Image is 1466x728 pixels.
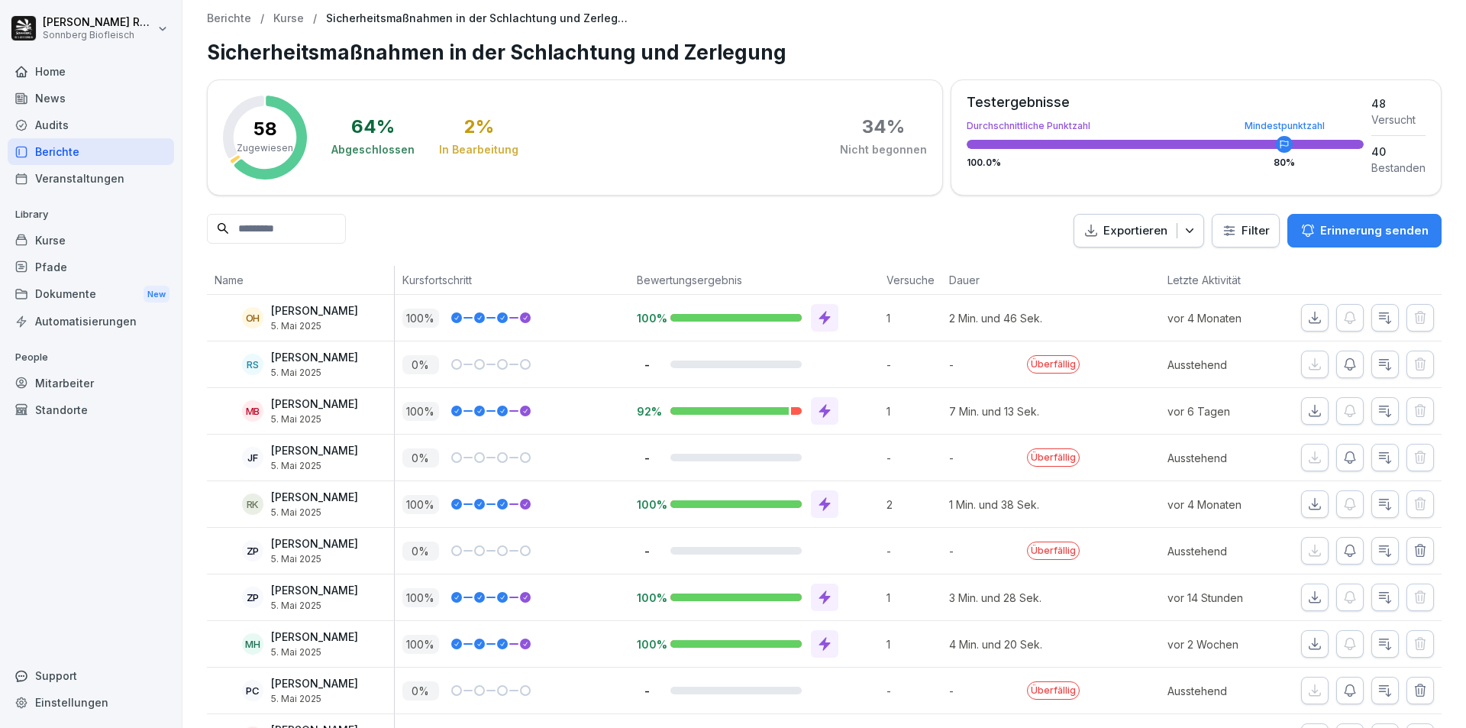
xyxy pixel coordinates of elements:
[949,310,1042,326] p: 2 Min. und 46 Sek.
[1245,121,1325,131] div: Mindestpunktzahl
[207,12,251,25] a: Berichte
[8,227,174,254] div: Kurse
[271,631,358,644] p: [PERSON_NAME]
[1167,497,1277,513] p: vor 4 Monaten
[8,58,174,85] a: Home
[1320,222,1429,239] p: Erinnerung senden
[1167,310,1277,326] p: vor 4 Monaten
[439,142,518,157] div: In Bearbeitung
[242,447,263,468] div: JF
[949,450,1019,466] p: -
[351,118,395,136] div: 64 %
[207,37,1442,67] h1: Sicherheitsmaßnahmen in der Schlachtung und Zerlegung
[8,254,174,280] a: Pfade
[840,142,927,157] div: Nicht begonnen
[1167,272,1270,288] p: Letzte Aktivität
[1371,112,1426,128] div: Versucht
[271,694,358,704] p: 5. Mai 2025
[271,445,358,458] p: [PERSON_NAME]
[637,497,658,512] p: 100%
[886,636,941,652] p: 1
[637,637,658,652] p: 100%
[271,367,358,378] p: 5. Mai 2025
[1027,355,1080,374] p: Überfällig
[242,400,263,422] div: MB
[1103,222,1167,240] p: Exportieren
[8,280,174,309] a: DokumenteNew
[402,309,439,328] p: 100 %
[1074,214,1204,248] button: Exportieren
[242,680,263,701] div: PC
[260,12,264,25] p: /
[43,16,154,29] p: [PERSON_NAME] Rafetseder
[1027,681,1080,700] p: Überfällig
[271,554,358,565] p: 5. Mai 2025
[8,396,174,423] a: Standorte
[886,357,941,373] p: -
[271,538,358,551] p: [PERSON_NAME]
[1222,223,1270,238] div: Filter
[402,402,439,421] p: 100 %
[1274,158,1295,167] div: 80 %
[313,12,317,25] p: /
[271,584,358,597] p: [PERSON_NAME]
[1213,215,1279,248] button: Filter
[1371,95,1426,112] div: 48
[949,357,1019,373] p: -
[637,590,658,605] p: 100%
[8,689,174,716] div: Einstellungen
[949,636,1042,652] p: 4 Min. und 20 Sek.
[242,493,263,515] div: RK
[967,95,1364,109] div: Testergebnisse
[1167,683,1277,699] p: Ausstehend
[271,461,358,471] p: 5. Mai 2025
[8,202,174,227] p: Library
[949,497,1039,513] p: 1 Min. und 38 Sek.
[271,398,358,411] p: [PERSON_NAME]
[949,543,1019,559] p: -
[886,310,941,326] p: 1
[637,451,658,465] p: -
[637,684,658,698] p: -
[1167,450,1277,466] p: Ausstehend
[402,681,439,700] p: 0 %
[242,307,263,328] div: OH
[8,165,174,192] a: Veranstaltungen
[949,683,1019,699] p: -
[253,120,277,138] p: 58
[271,351,358,364] p: [PERSON_NAME]
[402,495,439,514] p: 100 %
[1027,448,1080,467] p: Überfällig
[886,590,941,606] p: 1
[215,272,386,288] p: Name
[967,121,1364,131] div: Durchschnittliche Punktzahl
[8,370,174,396] div: Mitarbeiter
[886,683,941,699] p: -
[1167,543,1277,559] p: Ausstehend
[242,354,263,375] div: RS
[1167,590,1277,606] p: vor 14 Stunden
[8,138,174,165] a: Berichte
[402,448,439,468] p: 0 %
[1371,160,1426,176] div: Bestanden
[271,600,358,611] p: 5. Mai 2025
[271,321,358,332] p: 5. Mai 2025
[886,497,941,513] p: 2
[43,30,154,40] p: Sonnberg Biofleisch
[8,85,174,112] a: News
[949,590,1041,606] p: 3 Min. und 28 Sek.
[271,491,358,504] p: [PERSON_NAME]
[8,112,174,138] div: Audits
[273,12,304,25] a: Kurse
[637,311,658,325] p: 100%
[862,118,905,136] div: 34 %
[1027,542,1080,560] p: Überfällig
[464,118,494,136] div: 2 %
[8,308,174,335] div: Automatisierungen
[1167,403,1277,419] p: vor 6 Tagen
